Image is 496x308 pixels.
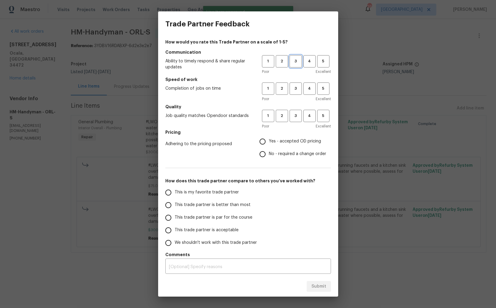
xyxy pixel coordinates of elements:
span: Yes - accepted OD pricing [269,138,321,145]
h3: Trade Partner Feedback [165,20,250,28]
button: 4 [303,55,316,67]
span: 2 [276,58,287,65]
span: Ability to timely respond & share regular updates [165,58,252,70]
button: 4 [303,82,316,95]
div: Pricing [260,135,331,160]
span: We shouldn't work with this trade partner [175,240,257,246]
span: Excellent [316,96,331,102]
button: 2 [276,110,288,122]
span: No - required a change order [269,151,326,157]
span: Job quality matches Opendoor standards [165,113,252,119]
button: 1 [262,55,274,67]
h4: How would you rate this Trade Partner on a scale of 1-5? [165,39,331,45]
button: 2 [276,82,288,95]
span: This is my favorite trade partner [175,189,239,196]
span: 1 [263,112,274,119]
h5: Pricing [165,129,331,135]
span: 3 [290,112,301,119]
button: 5 [317,55,329,67]
span: Adhering to the pricing proposed [165,141,250,147]
span: 5 [318,58,329,65]
span: 1 [263,85,274,92]
span: This trade partner is par for the course [175,214,252,221]
span: Poor [262,96,269,102]
h5: Communication [165,49,331,55]
span: 2 [276,112,287,119]
button: 3 [290,82,302,95]
span: 3 [290,58,301,65]
button: 1 [262,82,274,95]
span: 4 [304,85,315,92]
h5: Quality [165,104,331,110]
span: 4 [304,58,315,65]
span: 5 [318,112,329,119]
span: Excellent [316,123,331,129]
button: 5 [317,82,329,95]
h5: How does this trade partner compare to others you’ve worked with? [165,178,331,184]
span: Poor [262,123,269,129]
span: 4 [304,112,315,119]
span: Completion of jobs on time [165,85,252,91]
span: This trade partner is better than most [175,202,251,208]
button: 3 [290,55,302,67]
span: 2 [276,85,287,92]
span: 3 [290,85,301,92]
div: How does this trade partner compare to others you’ve worked with? [165,186,331,249]
span: Excellent [316,69,331,75]
span: Poor [262,69,269,75]
h5: Comments [165,252,331,258]
button: 1 [262,110,274,122]
span: This trade partner is acceptable [175,227,239,233]
button: 4 [303,110,316,122]
span: 5 [318,85,329,92]
span: 1 [263,58,274,65]
button: 3 [290,110,302,122]
button: 5 [317,110,329,122]
h5: Speed of work [165,76,331,82]
button: 2 [276,55,288,67]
